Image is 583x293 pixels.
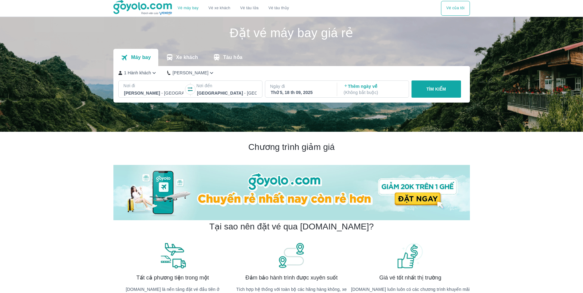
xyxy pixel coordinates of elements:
p: 1 Hành khách [124,70,151,76]
h2: Chương trình giảm giá [113,142,470,153]
span: Tất cả phương tiện trong một [136,274,209,281]
img: banner [396,242,424,269]
img: banner-home [113,165,470,220]
button: TÌM KIẾM [412,80,461,98]
a: Vé tàu lửa [235,1,264,16]
p: ( Không bắt buộc ) [344,89,403,96]
button: 1 Hành khách [118,70,158,76]
h1: Đặt vé máy bay giá rẻ [113,27,470,39]
a: Vé máy bay [178,6,199,10]
div: choose transportation mode [173,1,294,16]
div: transportation tabs [113,49,250,66]
button: Vé của tôi [441,1,470,16]
p: Máy bay [131,54,151,61]
img: banner [159,242,187,269]
p: Xe khách [176,54,198,61]
a: Vé xe khách [208,6,230,10]
p: TÌM KIẾM [426,86,446,92]
img: banner [278,242,305,269]
div: choose transportation mode [441,1,470,16]
p: Nơi đi [124,83,184,89]
span: Đảm bảo hành trình được xuyên suốt [246,274,338,281]
span: Giá vé tốt nhất thị trường [379,274,441,281]
p: [PERSON_NAME] [172,70,208,76]
p: Nơi đến [196,83,257,89]
button: [PERSON_NAME] [167,70,215,76]
p: Ngày đi [270,83,331,89]
h2: Tại sao nên đặt vé qua [DOMAIN_NAME]? [209,221,374,232]
button: Vé tàu thủy [263,1,294,16]
p: Tàu hỏa [223,54,242,61]
div: Thứ 5, 18 th 09, 2025 [271,89,330,96]
p: Thêm ngày về [344,83,403,96]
